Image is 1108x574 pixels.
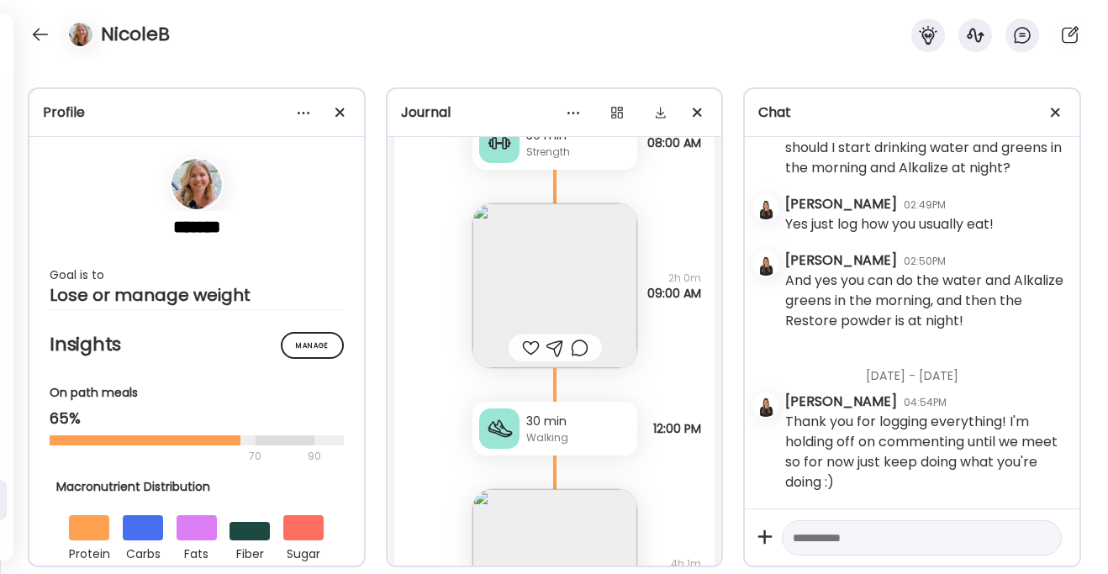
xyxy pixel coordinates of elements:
div: 02:49PM [904,197,946,213]
div: 02:50PM [904,254,946,269]
div: Journal [401,103,709,123]
h2: Insights [50,332,344,357]
div: Goal is to [50,265,344,285]
span: 12:00 PM [653,421,701,436]
div: Yes just log how you usually eat! [785,214,994,234]
div: Macronutrient Distribution [56,478,337,496]
div: [PERSON_NAME] [785,392,897,412]
img: images%2FkkLrUY8seuY0oYXoW3rrIxSZDCE3%2FHS68Fcod1lBqp81tVJmo%2FM01to6OsRM3WsbqyJFNB_240 [472,203,637,368]
div: 70 [50,446,303,466]
div: 30 min [526,413,631,430]
div: carbs [123,540,163,564]
img: avatars%2FkkLrUY8seuY0oYXoW3rrIxSZDCE3 [171,159,222,209]
div: fiber [230,540,270,564]
div: And yes you can do the water and Alkalize greens in the morning, and then the Restore powder is a... [785,271,1066,331]
div: Great, that was going to be my question! Should I just log how I usually eat? Also, should I star... [785,97,1066,178]
h4: NicoleB [101,21,170,48]
div: fats [177,540,217,564]
div: [PERSON_NAME] [785,250,897,271]
span: 09:00 AM [647,286,701,301]
div: Strength [526,145,631,160]
div: sugar [283,540,324,564]
img: avatars%2FkkLrUY8seuY0oYXoW3rrIxSZDCE3 [69,23,92,46]
div: Profile [43,103,351,123]
div: Manage [281,332,344,359]
span: 2h 0m [647,271,701,286]
img: avatars%2Fkjfl9jNWPhc7eEuw3FeZ2kxtUMH3 [754,393,778,417]
div: protein [69,540,109,564]
div: On path meals [50,384,344,402]
img: avatars%2Fkjfl9jNWPhc7eEuw3FeZ2kxtUMH3 [754,196,778,219]
div: 90 [306,446,323,466]
div: Lose or manage weight [50,285,344,305]
span: 4h 1m [657,556,701,571]
div: 65% [50,408,344,429]
div: 04:54PM [904,395,947,410]
div: Chat [758,103,1066,123]
img: avatars%2Fkjfl9jNWPhc7eEuw3FeZ2kxtUMH3 [754,252,778,276]
span: 08:00 AM [647,135,701,150]
div: [PERSON_NAME] [785,194,897,214]
div: [DATE] - [DATE] [785,347,1066,392]
div: Thank you for logging everything! I'm holding off on commenting until we meet so for now just kee... [785,412,1066,492]
div: Walking [526,430,631,445]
